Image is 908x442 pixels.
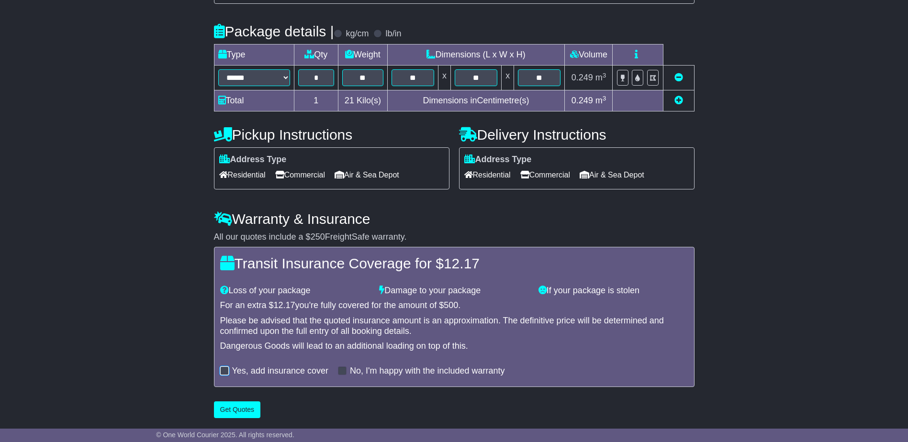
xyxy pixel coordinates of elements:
h4: Pickup Instructions [214,127,449,143]
sup: 3 [603,95,606,102]
td: Type [214,44,294,66]
div: If your package is stolen [534,286,693,296]
td: x [502,66,514,90]
span: 250 [311,232,325,242]
label: lb/in [385,29,401,39]
label: Yes, add insurance cover [232,366,328,376]
a: Add new item [674,96,683,105]
label: kg/cm [346,29,369,39]
span: 21 [345,96,354,105]
div: All our quotes include a $ FreightSafe warranty. [214,232,695,243]
h4: Transit Insurance Coverage for $ [220,255,688,271]
td: Dimensions (L x W x H) [387,44,565,66]
span: 500 [444,300,458,310]
span: 0.249 [572,73,593,82]
label: Address Type [219,155,287,165]
span: Residential [219,167,266,182]
div: For an extra $ you're fully covered for the amount of $ . [220,300,688,311]
span: 12.17 [274,300,295,310]
span: 0.249 [572,96,593,105]
div: Dangerous Goods will lead to an additional loading on top of this. [220,341,688,352]
a: Remove this item [674,73,683,82]
span: Air & Sea Depot [580,167,644,182]
td: Volume [565,44,613,66]
span: Residential [464,167,511,182]
span: Commercial [275,167,325,182]
span: 12.17 [444,255,480,271]
label: Address Type [464,155,532,165]
td: x [438,66,450,90]
td: 1 [294,90,338,111]
td: Qty [294,44,338,66]
div: Loss of your package [215,286,375,296]
button: Get Quotes [214,401,261,418]
h4: Delivery Instructions [459,127,695,143]
td: Total [214,90,294,111]
span: m [595,73,606,82]
span: Air & Sea Depot [335,167,399,182]
td: Dimensions in Centimetre(s) [387,90,565,111]
span: m [595,96,606,105]
label: No, I'm happy with the included warranty [350,366,505,376]
h4: Package details | [214,23,334,39]
div: Please be advised that the quoted insurance amount is an approximation. The definitive price will... [220,316,688,336]
span: Commercial [520,167,570,182]
sup: 3 [603,72,606,79]
span: © One World Courier 2025. All rights reserved. [156,431,294,439]
div: Damage to your package [374,286,534,296]
td: Kilo(s) [338,90,388,111]
td: Weight [338,44,388,66]
h4: Warranty & Insurance [214,211,695,227]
